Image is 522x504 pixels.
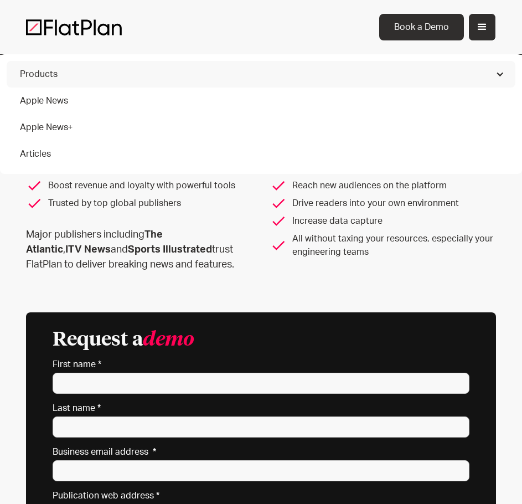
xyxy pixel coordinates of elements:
a: Book a Demo [379,14,464,40]
a: Apple News [7,88,515,114]
div: Products [7,61,515,88]
div: Products [20,68,58,81]
a: Articles [7,141,515,167]
a: Apple News+ [7,114,515,141]
div: menu [468,13,496,41]
div: Book a Demo [392,20,451,34]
